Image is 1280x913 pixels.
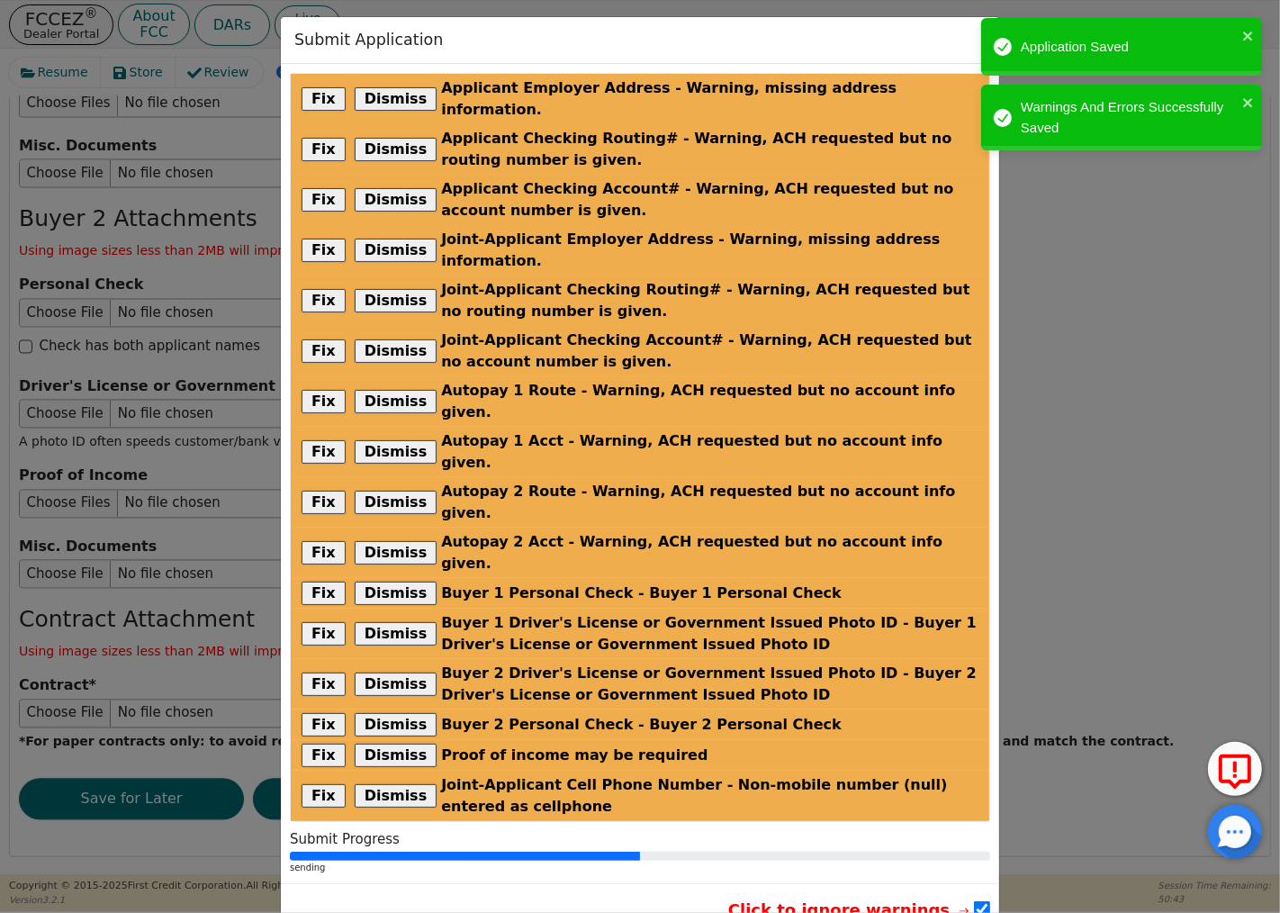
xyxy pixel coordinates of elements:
[302,673,346,696] button: Fix
[355,188,437,212] button: Dismiss
[441,663,978,706] span: Buyer 2 Driver's License or Government Issued Photo ID - Buyer 2 Driver's License or Government I...
[441,531,978,574] span: Autopay 2 Acct - Warning, ACH requested but no account info given.
[441,178,978,221] span: Applicant Checking Account# - Warning, ACH requested but no account number is given.
[302,713,346,737] button: Fix
[977,31,995,49] button: Close
[355,622,437,646] button: Dismiss
[302,491,346,514] button: Fix
[441,128,978,171] span: Applicant Checking Routing# - Warning, ACH requested but no routing number is given.
[441,77,978,121] span: Applicant Employer Address - Warning, missing address information.
[355,673,437,696] button: Dismiss
[290,831,990,847] div: Submit Progress
[302,390,346,413] button: Fix
[441,774,978,818] span: Joint-Applicant Cell Phone Number - Non-mobile number (null) entered as cellphone
[1208,742,1262,796] button: Report Error to FCC
[1021,97,1237,138] div: Warnings And Errors Successfully Saved
[441,612,978,655] span: Buyer 1 Driver's License or Government Issued Photo ID - Buyer 1 Driver's License or Government I...
[1242,25,1255,46] button: close
[302,541,346,565] button: Fix
[355,87,437,111] button: Dismiss
[441,430,978,474] span: Autopay 1 Acct - Warning, ACH requested but no account info given.
[302,239,346,262] button: Fix
[355,239,437,262] button: Dismiss
[441,330,978,373] span: Joint-Applicant Checking Account# - Warning, ACH requested but no account number is given.
[441,229,978,272] span: Joint-Applicant Employer Address - Warning, missing address information.
[355,713,437,737] button: Dismiss
[302,622,346,646] button: Fix
[355,390,437,413] button: Dismiss
[302,188,346,212] button: Fix
[294,31,443,50] h3: Submit Application
[1021,37,1237,58] div: Application Saved
[355,440,437,464] button: Dismiss
[302,339,346,363] button: Fix
[302,784,346,808] button: Fix
[355,541,437,565] button: Dismiss
[355,339,437,363] button: Dismiss
[441,481,978,524] span: Autopay 2 Route - Warning, ACH requested but no account info given.
[355,138,437,161] button: Dismiss
[355,582,437,605] button: Dismiss
[302,289,346,312] button: Fix
[1242,92,1255,113] button: close
[355,744,437,767] button: Dismiss
[441,380,978,423] span: Autopay 1 Route - Warning, ACH requested but no account info given.
[290,861,990,874] div: sending
[441,583,842,604] span: Buyer 1 Personal Check - Buyer 1 Personal Check
[355,289,437,312] button: Dismiss
[441,745,708,766] span: Proof of income may be required
[355,784,437,808] button: Dismiss
[302,138,346,161] button: Fix
[302,582,346,605] button: Fix
[302,440,346,464] button: Fix
[441,279,978,322] span: Joint-Applicant Checking Routing# - Warning, ACH requested but no routing number is given.
[302,744,346,767] button: Fix
[355,491,437,514] button: Dismiss
[441,714,842,736] span: Buyer 2 Personal Check - Buyer 2 Personal Check
[302,87,346,111] button: Fix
